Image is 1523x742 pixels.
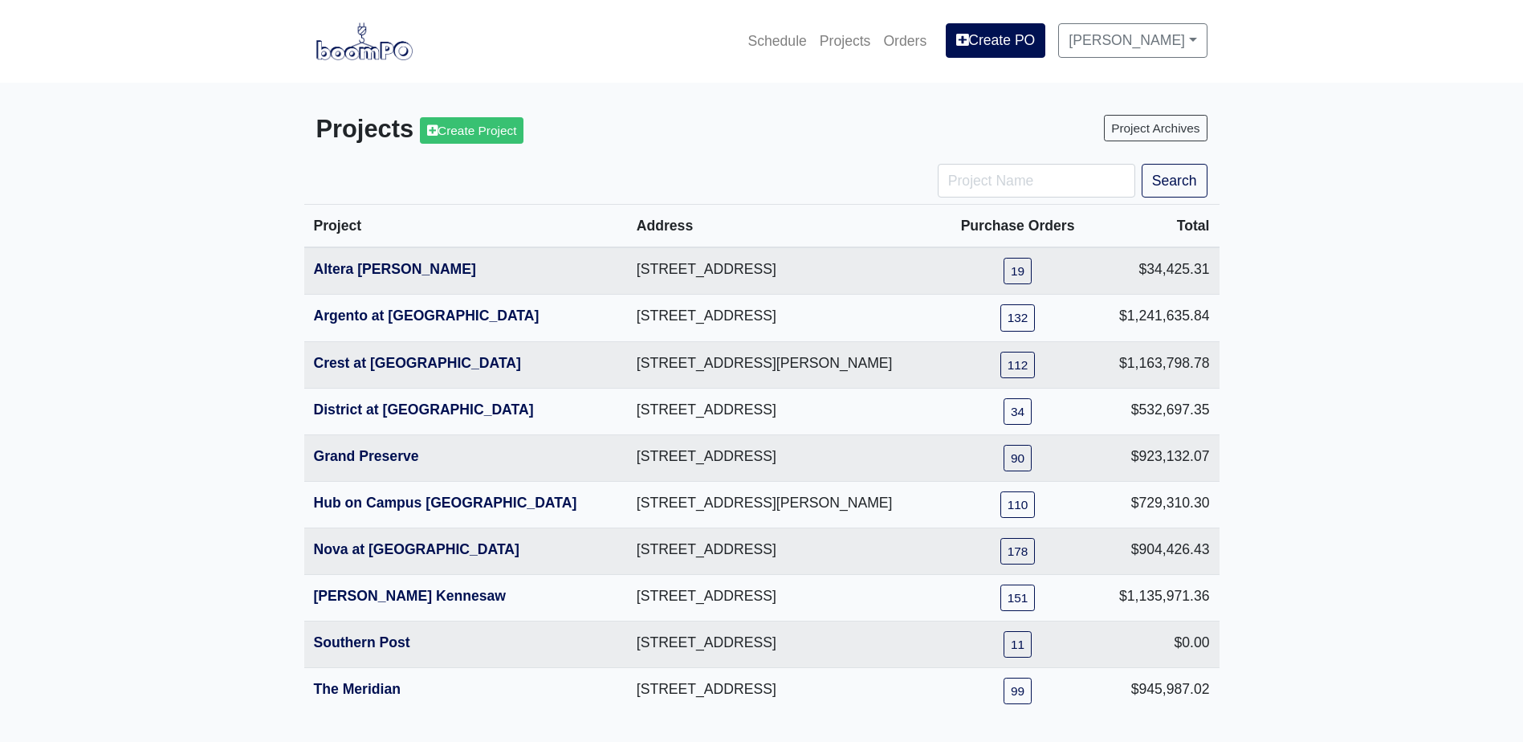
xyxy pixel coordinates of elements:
[1004,631,1032,658] a: 11
[627,247,942,295] td: [STREET_ADDRESS]
[627,388,942,434] td: [STREET_ADDRESS]
[1004,398,1032,425] a: 34
[316,22,413,59] img: boomPO
[627,295,942,341] td: [STREET_ADDRESS]
[627,481,942,528] td: [STREET_ADDRESS][PERSON_NAME]
[627,341,942,388] td: [STREET_ADDRESS][PERSON_NAME]
[314,402,534,418] a: District at [GEOGRAPHIC_DATA]
[1093,388,1219,434] td: $532,697.35
[627,668,942,715] td: [STREET_ADDRESS]
[877,23,933,59] a: Orders
[627,205,942,248] th: Address
[1093,205,1219,248] th: Total
[314,588,507,604] a: [PERSON_NAME] Kennesaw
[1093,341,1219,388] td: $1,163,798.78
[1142,164,1207,198] button: Search
[314,261,476,277] a: Altera [PERSON_NAME]
[420,117,523,144] a: Create Project
[1004,678,1032,704] a: 99
[314,448,419,464] a: Grand Preserve
[1093,247,1219,295] td: $34,425.31
[1004,258,1032,284] a: 19
[1058,23,1207,57] a: [PERSON_NAME]
[1000,491,1036,518] a: 110
[813,23,878,59] a: Projects
[314,541,519,557] a: Nova at [GEOGRAPHIC_DATA]
[314,681,401,697] a: The Meridian
[942,205,1094,248] th: Purchase Orders
[1104,115,1207,141] a: Project Archives
[314,495,577,511] a: Hub on Campus [GEOGRAPHIC_DATA]
[1000,304,1036,331] a: 132
[627,528,942,574] td: [STREET_ADDRESS]
[627,622,942,668] td: [STREET_ADDRESS]
[627,434,942,481] td: [STREET_ADDRESS]
[1093,481,1219,528] td: $729,310.30
[1000,585,1036,611] a: 151
[314,634,410,650] a: Southern Post
[1093,434,1219,481] td: $923,132.07
[1000,538,1036,565] a: 178
[1093,528,1219,574] td: $904,426.43
[946,23,1045,57] a: Create PO
[1093,622,1219,668] td: $0.00
[316,115,750,145] h3: Projects
[1000,352,1036,378] a: 112
[314,355,521,371] a: Crest at [GEOGRAPHIC_DATA]
[627,575,942,622] td: [STREET_ADDRESS]
[938,164,1135,198] input: Project Name
[1093,575,1219,622] td: $1,135,971.36
[1093,295,1219,341] td: $1,241,635.84
[1004,445,1032,471] a: 90
[741,23,812,59] a: Schedule
[1093,668,1219,715] td: $945,987.02
[314,308,540,324] a: Argento at [GEOGRAPHIC_DATA]
[304,205,627,248] th: Project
